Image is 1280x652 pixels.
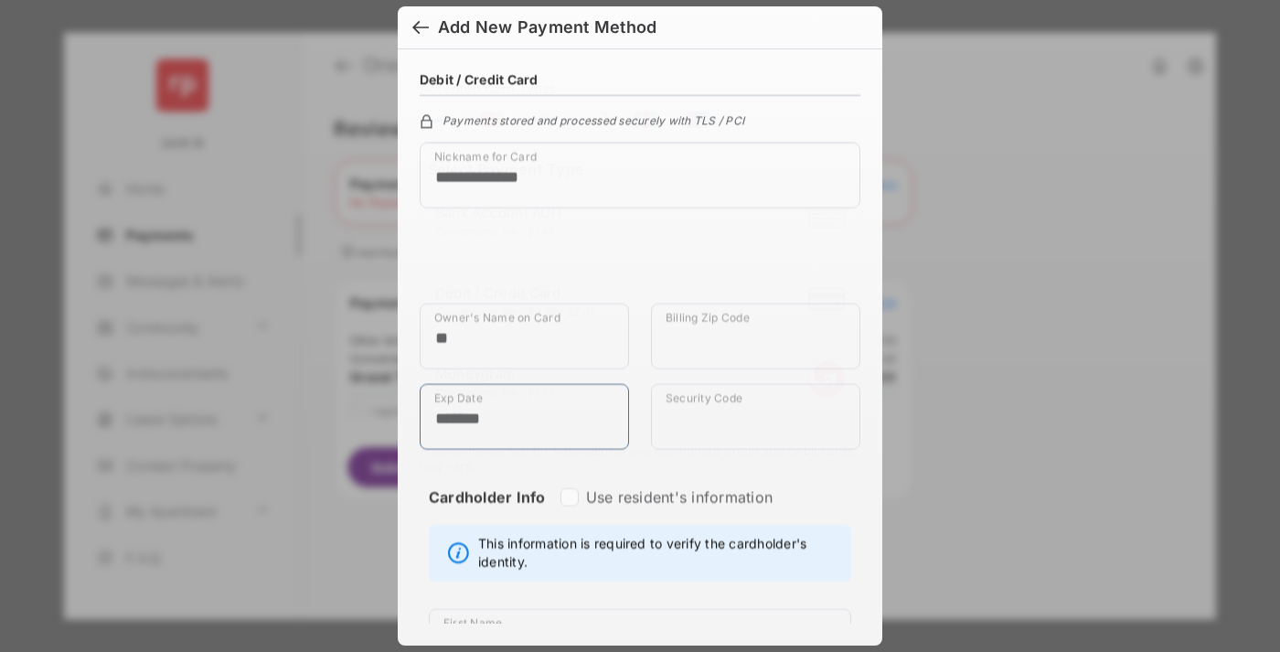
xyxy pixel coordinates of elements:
h4: Debit / Credit Card [420,72,539,88]
strong: Cardholder Info [429,488,546,540]
iframe: Credit card field [420,223,860,304]
div: Payments stored and processed securely with TLS / PCI [420,112,860,128]
div: Add New Payment Method [438,17,656,37]
span: This information is required to verify the cardholder's identity. [478,535,841,572]
label: Use resident's information [586,488,773,507]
